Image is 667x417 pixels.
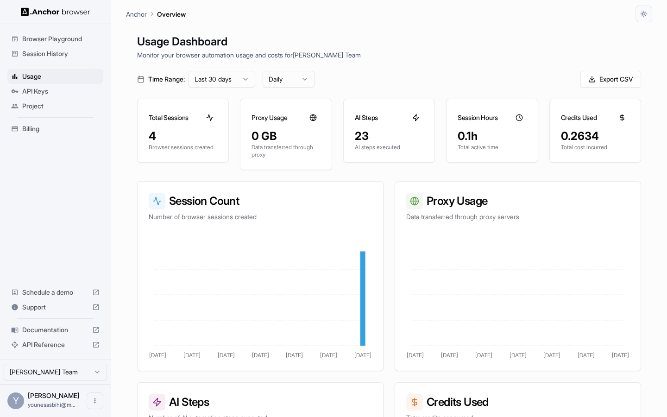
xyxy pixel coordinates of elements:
[149,352,166,359] tspan: [DATE]
[354,352,371,359] tspan: [DATE]
[28,392,80,399] span: Younes Asbihi
[407,352,424,359] tspan: [DATE]
[7,337,103,352] div: API Reference
[149,394,372,411] h3: AI Steps
[7,69,103,84] div: Usage
[252,352,269,359] tspan: [DATE]
[149,193,372,209] h3: Session Count
[218,352,235,359] tspan: [DATE]
[149,144,217,151] p: Browser sessions created
[7,99,103,114] div: Project
[21,7,90,16] img: Anchor Logo
[252,144,320,158] p: Data transferred through proxy
[126,9,186,19] nav: breadcrumb
[22,101,100,111] span: Project
[355,129,423,144] div: 23
[458,113,497,122] h3: Session Hours
[561,113,597,122] h3: Credits Used
[510,352,527,359] tspan: [DATE]
[561,129,629,144] div: 0.2634
[22,49,100,58] span: Session History
[355,113,378,122] h3: AI Steps
[7,32,103,46] div: Browser Playground
[320,352,337,359] tspan: [DATE]
[22,87,100,96] span: API Keys
[148,75,185,84] span: Time Range:
[22,303,88,312] span: Support
[22,124,100,133] span: Billing
[149,212,372,221] p: Number of browser sessions created
[22,325,88,335] span: Documentation
[612,352,629,359] tspan: [DATE]
[22,340,88,349] span: API Reference
[406,193,629,209] h3: Proxy Usage
[22,288,88,297] span: Schedule a demo
[87,392,103,409] button: Open menu
[458,144,526,151] p: Total active time
[7,121,103,136] div: Billing
[28,401,76,408] span: younesasbihi@myway.app
[441,352,458,359] tspan: [DATE]
[252,129,320,144] div: 0 GB
[7,392,24,409] div: Y
[157,9,186,19] p: Overview
[22,34,100,44] span: Browser Playground
[578,352,595,359] tspan: [DATE]
[149,113,189,122] h3: Total Sessions
[7,322,103,337] div: Documentation
[475,352,492,359] tspan: [DATE]
[458,129,526,144] div: 0.1h
[543,352,560,359] tspan: [DATE]
[561,144,629,151] p: Total cost incurred
[355,144,423,151] p: AI steps executed
[7,84,103,99] div: API Keys
[7,300,103,315] div: Support
[286,352,303,359] tspan: [DATE]
[126,9,147,19] p: Anchor
[406,394,629,411] h3: Credits Used
[137,33,641,50] h1: Usage Dashboard
[137,50,641,60] p: Monitor your browser automation usage and costs for [PERSON_NAME] Team
[7,46,103,61] div: Session History
[580,71,641,88] button: Export CSV
[7,285,103,300] div: Schedule a demo
[252,113,287,122] h3: Proxy Usage
[183,352,201,359] tspan: [DATE]
[149,129,217,144] div: 4
[406,212,629,221] p: Data transferred through proxy servers
[22,72,100,81] span: Usage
